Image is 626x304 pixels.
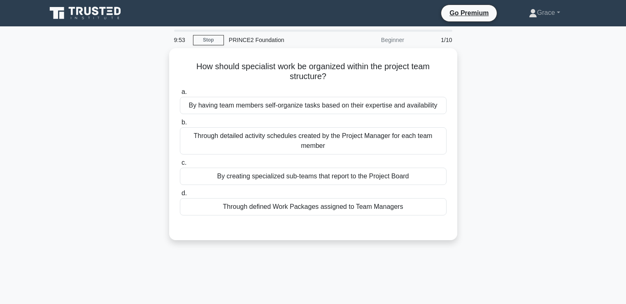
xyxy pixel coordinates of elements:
[337,32,409,48] div: Beginner
[409,32,457,48] div: 1/10
[182,159,186,166] span: c.
[180,198,447,215] div: Through defined Work Packages assigned to Team Managers
[193,35,224,45] a: Stop
[182,119,187,126] span: b.
[182,189,187,196] span: d.
[179,61,447,82] h5: How should specialist work be organized within the project team structure?
[444,8,493,18] a: Go Premium
[169,32,193,48] div: 9:53
[224,32,337,48] div: PRINCE2 Foundation
[180,168,447,185] div: By creating specialized sub-teams that report to the Project Board
[180,127,447,154] div: Through detailed activity schedules created by the Project Manager for each team member
[509,5,580,21] a: Grace
[180,97,447,114] div: By having team members self-organize tasks based on their expertise and availability
[182,88,187,95] span: a.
